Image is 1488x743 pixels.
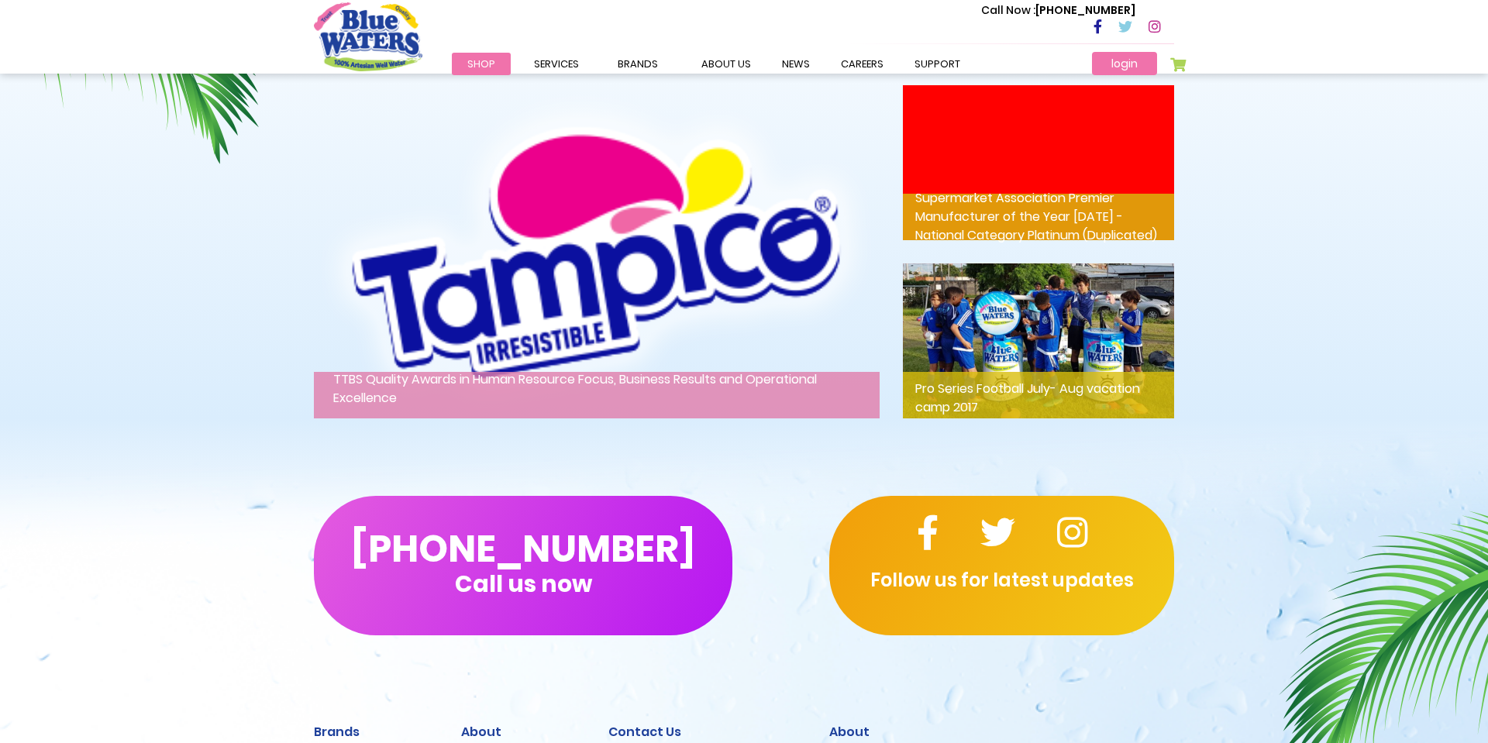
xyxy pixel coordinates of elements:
[314,242,880,260] a: TTBS Quality Awards in Human Resource Focus, Business Results and Operational Excellence
[467,57,495,71] span: Shop
[314,724,438,739] h2: Brands
[686,53,766,75] a: about us
[825,53,899,75] a: careers
[903,263,1174,418] img: Pro Series Football July- Aug vacation camp 2017
[314,496,732,635] button: [PHONE_NUMBER]Call us now
[981,2,1135,19] p: [PHONE_NUMBER]
[461,724,585,739] h2: About
[981,2,1035,18] span: Call Now :
[455,580,592,588] span: Call us now
[903,194,1174,240] p: Supermarket Association Premier Manufacturer of the Year [DATE] - National Category Platinum (Dup...
[899,53,976,75] a: support
[829,566,1174,594] p: Follow us for latest updates
[618,57,658,71] span: Brands
[829,724,1174,739] h2: About
[534,57,579,71] span: Services
[766,53,825,75] a: News
[608,724,806,739] h2: Contact Us
[1092,52,1157,75] a: login
[314,2,422,71] a: store logo
[903,331,1174,349] a: Pro Series Football July- Aug vacation camp 2017
[903,372,1174,418] p: Pro Series Football July- Aug vacation camp 2017
[314,85,880,418] img: TTBS Quality Awards in Human Resource Focus, Business Results and Operational Excellence
[314,372,880,418] p: TTBS Quality Awards in Human Resource Focus, Business Results and Operational Excellence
